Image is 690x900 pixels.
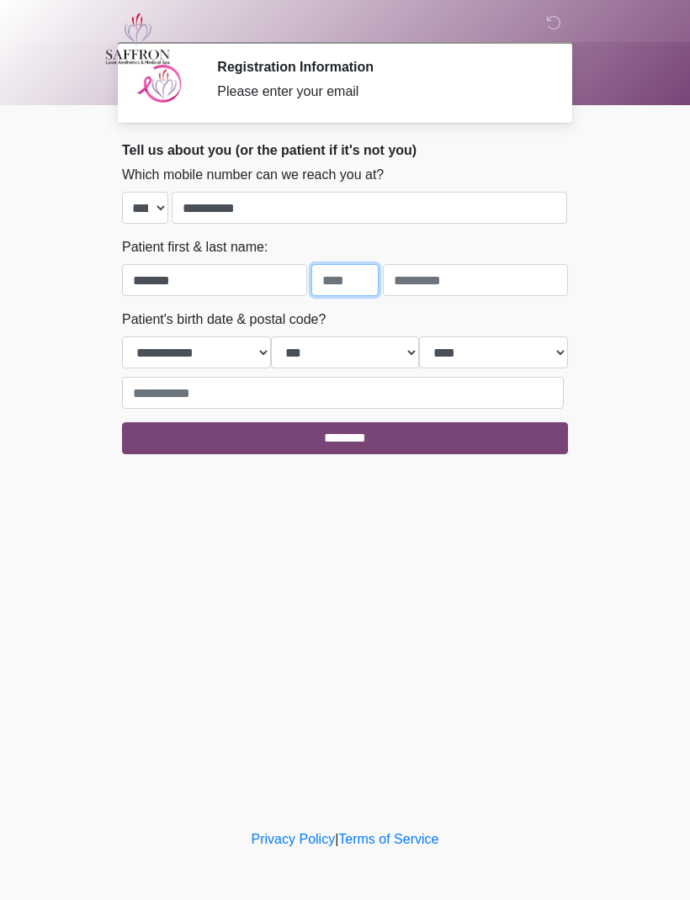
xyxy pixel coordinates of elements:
[122,310,326,330] label: Patient's birth date & postal code?
[122,237,268,257] label: Patient first & last name:
[252,832,336,846] a: Privacy Policy
[335,832,338,846] a: |
[105,13,171,65] img: Saffron Laser Aesthetics and Medical Spa Logo
[217,82,543,102] div: Please enter your email
[338,832,438,846] a: Terms of Service
[122,165,384,185] label: Which mobile number can we reach you at?
[122,142,568,158] h2: Tell us about you (or the patient if it's not you)
[135,59,185,109] img: Agent Avatar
